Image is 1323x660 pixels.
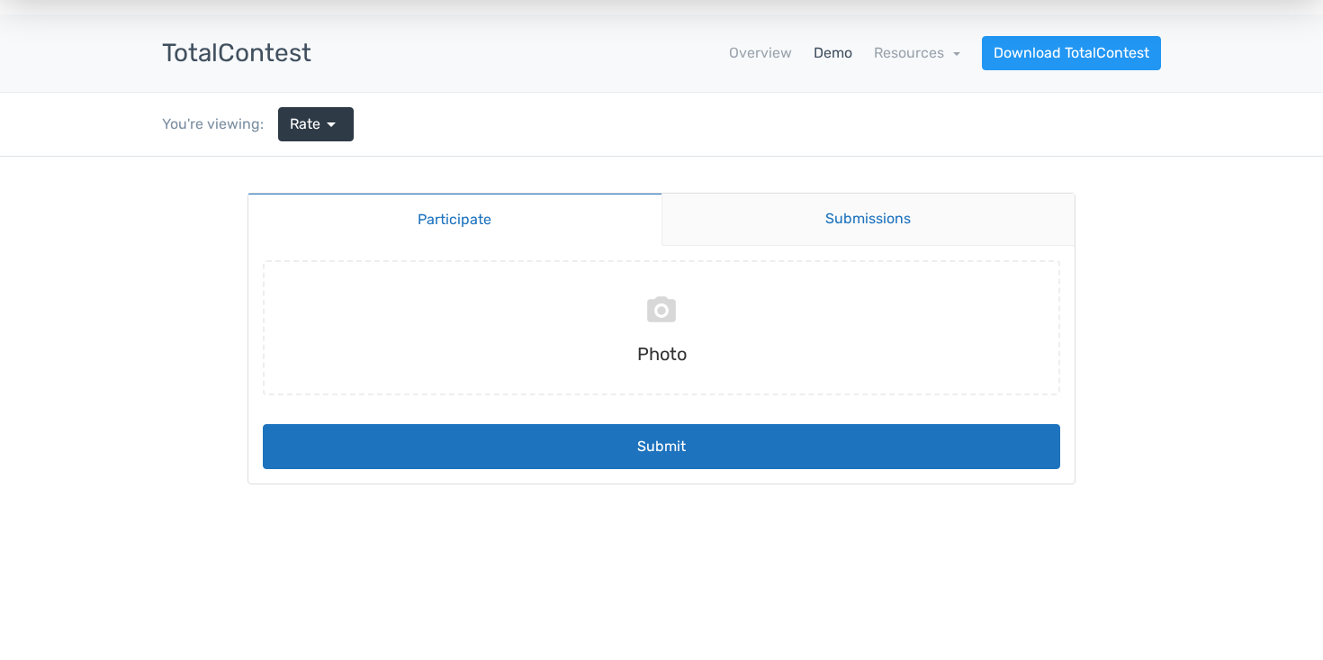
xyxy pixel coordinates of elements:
span: Rate [290,113,320,135]
a: Overview [729,42,792,64]
span: arrow_drop_down [320,113,342,135]
a: Submissions [661,37,1075,89]
a: Resources [874,44,960,61]
div: You're viewing: [162,113,278,135]
a: Rate arrow_drop_down [278,107,354,141]
h3: TotalContest [162,40,311,68]
button: Submit [263,267,1060,312]
a: Participate [248,36,661,89]
a: Demo [814,42,852,64]
a: Download TotalContest [982,36,1161,70]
